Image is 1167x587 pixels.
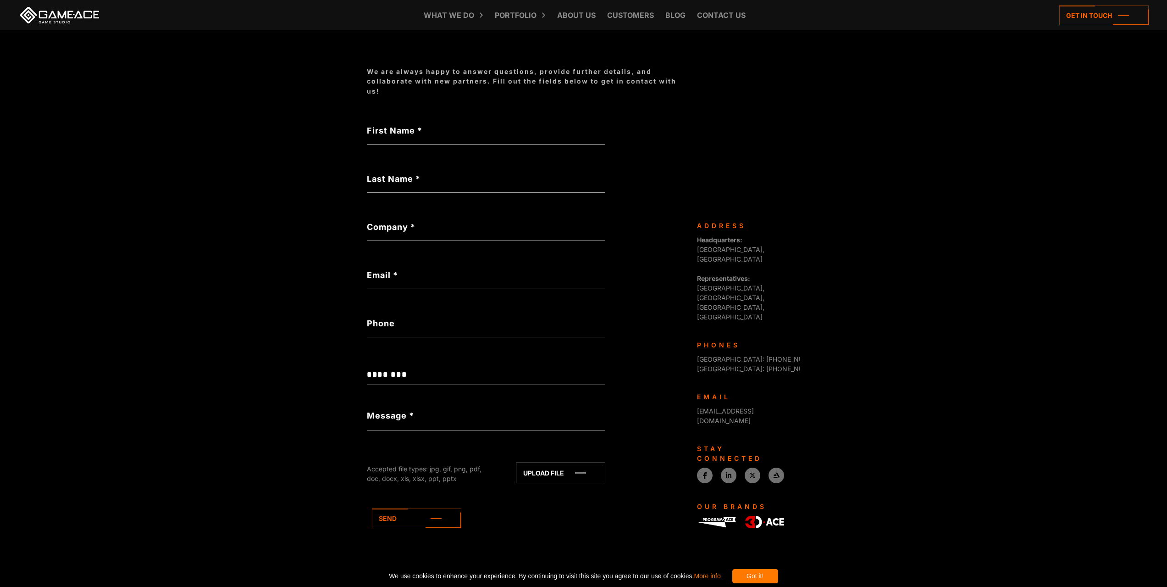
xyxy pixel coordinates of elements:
[367,124,605,137] label: First Name *
[697,444,793,463] div: Stay connected
[697,502,793,511] div: Our Brands
[697,274,764,321] span: [GEOGRAPHIC_DATA], [GEOGRAPHIC_DATA], [GEOGRAPHIC_DATA], [GEOGRAPHIC_DATA]
[697,392,793,402] div: Email
[367,317,605,330] label: Phone
[367,221,605,233] label: Company *
[745,516,784,529] img: 3D-Ace
[389,569,720,583] span: We use cookies to enhance your experience. By continuing to visit this site you agree to our use ...
[697,274,750,282] strong: Representatives:
[516,463,605,483] a: Upload file
[697,221,793,230] div: Address
[697,236,764,263] span: [GEOGRAPHIC_DATA], [GEOGRAPHIC_DATA]
[367,409,414,422] label: Message *
[367,173,605,185] label: Last Name *
[697,340,793,350] div: Phones
[367,269,605,281] label: Email *
[697,407,754,425] a: [EMAIL_ADDRESS][DOMAIN_NAME]
[697,517,736,527] img: Program-Ace
[372,509,461,528] a: Send
[367,67,688,96] div: We are always happy to answer questions, provide further details, and collaborate with new partne...
[1059,6,1149,25] a: Get in touch
[732,569,778,583] div: Got it!
[694,572,720,580] a: More info
[367,464,495,483] div: Accepted file types: jpg, gif, png, pdf, doc, docx, xls, xlsx, ppt, pptx
[697,365,824,373] span: [GEOGRAPHIC_DATA]: [PHONE_NUMBER]
[697,355,824,363] span: [GEOGRAPHIC_DATA]: [PHONE_NUMBER]
[697,236,742,244] strong: Headquarters:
